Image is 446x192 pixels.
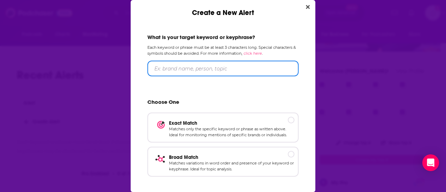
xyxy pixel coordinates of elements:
p: Exact Match [169,120,294,126]
button: Close [303,3,313,11]
a: click here [244,51,262,56]
p: Matches only the specific keyword or phrase as written above. Ideal for monitoring mentions of sp... [169,126,294,138]
p: Broad Match [169,154,294,160]
p: Each keyword or phrase must be at least 3 characters long. Special characters & symbols should be... [147,45,299,56]
p: Matches variations in word order and presence of your keyword or keyphrase. Ideal for topic analy... [169,160,294,172]
input: Ex: brand name, person, topic [147,61,299,76]
h2: What is your target keyword or keyphrase? [147,34,299,40]
div: Open Intercom Messenger [422,154,439,171]
h2: Choose One [147,99,299,108]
